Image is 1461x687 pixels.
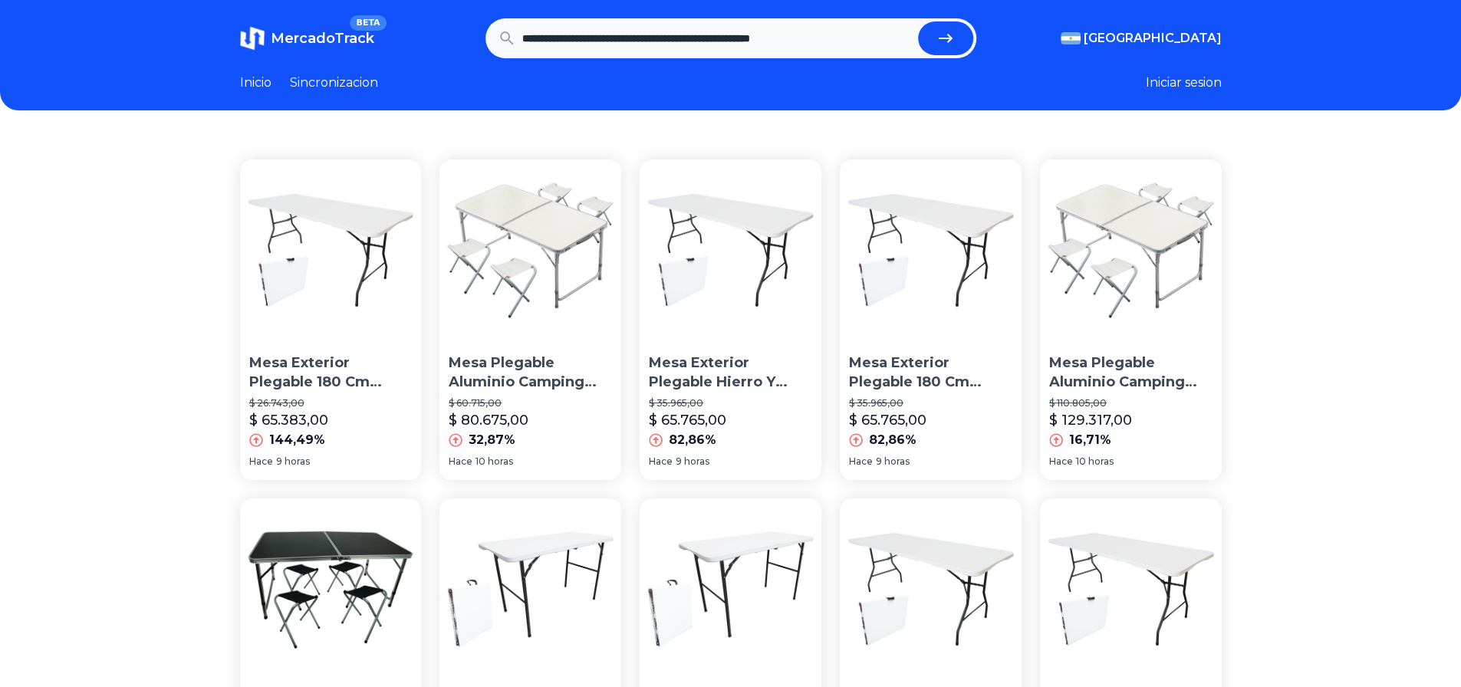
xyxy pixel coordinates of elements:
img: Mesa Exterior Plegable 122 Cm Polipropileno Hierro - Alpina [439,498,621,680]
span: 10 horas [1076,455,1114,468]
p: $ 65.383,00 [249,409,328,431]
img: Combo 2 Mesas De Exterior Alpina Picnic 180 Cm Camping [1040,498,1222,680]
img: MercadoTrack [240,26,265,51]
a: Sincronizacion [290,74,378,92]
span: Hace [449,455,472,468]
p: $ 35.965,00 [649,397,812,409]
a: Mesa Plegable Aluminio Camping Playa 120 Cm 4 Sillas AlpinaMesa Plegable Aluminio Camping Playa 1... [1040,159,1222,480]
p: $ 129.317,00 [1049,409,1132,431]
img: Mesa Exterior Plegable Hierro Y Polipropileno 180cm Alpina Color Blanco [640,159,821,341]
p: 82,86% [869,431,916,449]
p: $ 60.715,00 [449,397,612,409]
span: [GEOGRAPHIC_DATA] [1084,29,1222,48]
span: 10 horas [475,455,513,468]
img: Mesa Exterior Plegable 180 Cm Polipropileno Hierro Alpina [840,498,1022,680]
p: 16,71% [1069,431,1111,449]
button: Iniciar sesion [1146,74,1222,92]
span: 9 horas [876,455,910,468]
span: BETA [350,15,386,31]
p: Mesa Exterior Plegable 180 Cm Polipropileno Hierro Alpina [249,353,413,392]
a: Inicio [240,74,271,92]
p: $ 80.675,00 [449,409,528,431]
span: Hace [849,455,873,468]
img: Mesa Exterior Plegable 122 Cm Polipropileno Hierro Alpina [640,498,821,680]
a: MercadoTrackBETA [240,26,374,51]
img: Argentina [1061,32,1081,44]
p: $ 26.743,00 [249,397,413,409]
a: Mesa Exterior Plegable Hierro Y Polipropileno 180cm Alpina Color BlancoMesa Exterior Plegable Hie... [640,159,821,480]
span: 9 horas [676,455,709,468]
a: Mesa Plegable Aluminio Camping Playa 120 Cm 4 Sillas AlpinaMesa Plegable Aluminio Camping Playa 1... [439,159,621,480]
p: Mesa Exterior Plegable 180 Cm Polipropileno Hierro - Alpina [849,353,1012,392]
p: 82,86% [669,431,716,449]
span: 9 horas [276,455,310,468]
img: Mesa Plegable Aluminio Camping Playa 120 Cm 4 Sillas Alpina [439,159,621,341]
img: Mesa Exterior Plegable 180 Cm Polipropileno Hierro Alpina [240,159,422,341]
span: Hace [249,455,273,468]
p: Mesa Plegable Aluminio Camping Playa 120 Cm 4 Sillas Alpina [449,353,612,392]
span: Hace [1049,455,1073,468]
img: Mesa Plegable Aluminio Camping Playa 120 Cm 4 Sillas Alpina [1040,159,1222,341]
a: Mesa Exterior Plegable 180 Cm Polipropileno Hierro - AlpinaMesa Exterior Plegable 180 Cm Poliprop... [840,159,1022,480]
p: Mesa Plegable Aluminio Camping Playa 120 Cm 4 Sillas Alpina [1049,353,1213,392]
p: Mesa Exterior Plegable Hierro Y Polipropileno 180cm Alpina Color Blanco [649,353,812,392]
span: MercadoTrack [271,30,374,47]
p: $ 110.805,00 [1049,397,1213,409]
p: 144,49% [269,431,325,449]
p: $ 65.765,00 [649,409,726,431]
img: Mesa Exterior Plegable 180 Cm Polipropileno Hierro - Alpina [840,159,1022,341]
p: 32,87% [469,431,515,449]
img: Mesa Plegable Aluminio Camping Playa 120 Cm 4 Sillas Alpina [240,498,422,680]
p: $ 65.765,00 [849,409,926,431]
a: Mesa Exterior Plegable 180 Cm Polipropileno Hierro AlpinaMesa Exterior Plegable 180 Cm Polipropil... [240,159,422,480]
p: $ 35.965,00 [849,397,1012,409]
span: Hace [649,455,673,468]
button: [GEOGRAPHIC_DATA] [1061,29,1222,48]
